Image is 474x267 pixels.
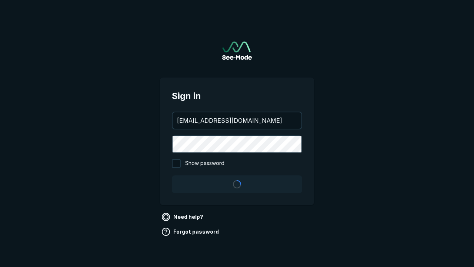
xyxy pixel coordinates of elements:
span: Sign in [172,89,302,103]
a: Need help? [160,211,206,223]
span: Show password [185,159,224,168]
input: your@email.com [173,112,301,129]
a: Forgot password [160,226,222,238]
img: See-Mode Logo [222,42,252,60]
a: Go to sign in [222,42,252,60]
